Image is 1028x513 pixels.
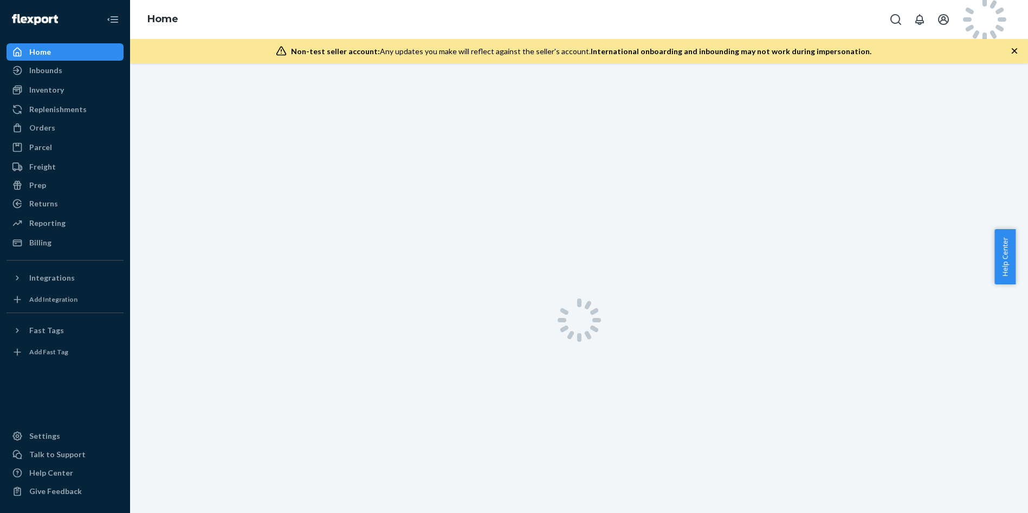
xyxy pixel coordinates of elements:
div: Home [29,47,51,57]
button: Give Feedback [7,483,124,500]
a: Billing [7,234,124,251]
a: Add Integration [7,291,124,308]
a: Settings [7,427,124,445]
div: Settings [29,431,60,441]
a: Parcel [7,139,124,156]
ol: breadcrumbs [139,4,187,35]
a: Inventory [7,81,124,99]
div: Integrations [29,272,75,283]
a: Orders [7,119,124,137]
div: Replenishments [29,104,87,115]
a: Inbounds [7,62,124,79]
div: Freight [29,161,56,172]
button: Open Search Box [885,9,907,30]
a: Prep [7,177,124,194]
div: Parcel [29,142,52,153]
a: Freight [7,158,124,176]
div: Fast Tags [29,325,64,336]
a: Add Fast Tag [7,343,124,361]
div: Talk to Support [29,449,86,460]
div: Help Center [29,467,73,478]
div: Billing [29,237,51,248]
div: Prep [29,180,46,191]
div: Returns [29,198,58,209]
img: Flexport logo [12,14,58,25]
a: Replenishments [7,101,124,118]
a: Home [147,13,178,25]
a: Returns [7,195,124,212]
button: Open account menu [933,9,954,30]
div: Inventory [29,85,64,95]
button: Close Navigation [102,9,124,30]
a: Home [7,43,124,61]
div: Orders [29,122,55,133]
span: International onboarding and inbounding may not work during impersonation. [591,47,871,56]
span: Non-test seller account: [291,47,380,56]
button: Fast Tags [7,322,124,339]
div: Reporting [29,218,66,229]
a: Help Center [7,464,124,482]
div: Add Integration [29,295,77,304]
button: Integrations [7,269,124,287]
div: Give Feedback [29,486,82,497]
button: Talk to Support [7,446,124,463]
div: Add Fast Tag [29,347,68,356]
a: Reporting [7,215,124,232]
div: Any updates you make will reflect against the seller's account. [291,46,871,57]
button: Help Center [994,229,1016,284]
button: Open notifications [909,9,930,30]
div: Inbounds [29,65,62,76]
